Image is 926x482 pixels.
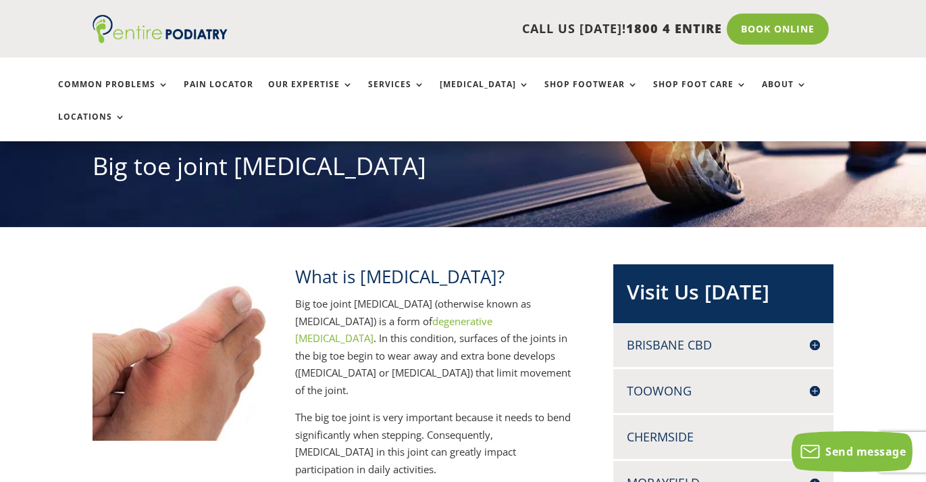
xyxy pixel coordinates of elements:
[440,80,530,109] a: [MEDICAL_DATA]
[93,15,228,43] img: logo (1)
[295,264,573,295] h2: What is [MEDICAL_DATA]?
[184,80,253,109] a: Pain Locator
[727,14,829,45] a: Book Online
[93,149,833,190] h1: Big toe joint [MEDICAL_DATA]
[544,80,638,109] a: Shop Footwear
[93,32,228,46] a: Entire Podiatry
[58,112,126,141] a: Locations
[627,278,819,313] h2: Visit Us [DATE]
[368,80,425,109] a: Services
[295,409,573,478] p: The big toe joint is very important because it needs to bend significantly when stepping. Consequ...
[93,264,269,441] img: Toe Arthritis
[762,80,807,109] a: About
[653,80,747,109] a: Shop Foot Care
[261,20,722,38] p: CALL US [DATE]!
[58,80,169,109] a: Common Problems
[268,80,353,109] a: Our Expertise
[295,295,573,409] p: Big toe joint [MEDICAL_DATA] (otherwise known as [MEDICAL_DATA]) is a form of . In this condition...
[627,429,819,445] h4: Chermside
[626,20,722,37] span: 1800 4 ENTIRE
[627,337,819,354] h4: Brisbane CBD
[792,431,912,472] button: Send message
[825,444,906,459] span: Send message
[627,383,819,400] h4: Toowong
